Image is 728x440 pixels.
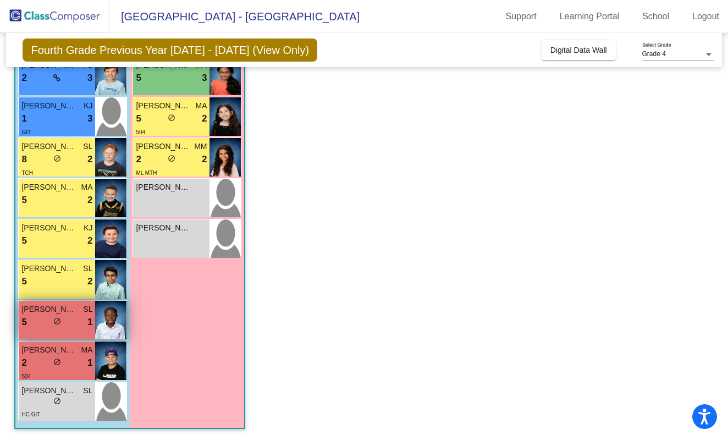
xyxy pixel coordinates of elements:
[497,8,545,25] a: Support
[53,155,61,162] span: do_not_disturb_alt
[21,373,31,380] span: 504
[87,315,92,329] span: 1
[53,317,61,325] span: do_not_disturb_alt
[542,40,616,60] button: Digital Data Wall
[21,100,76,112] span: [PERSON_NAME]
[21,152,26,167] span: 8
[136,170,157,176] span: ML MTH
[202,152,207,167] span: 2
[87,234,92,248] span: 2
[87,152,92,167] span: 2
[21,263,76,274] span: [PERSON_NAME]
[21,170,33,176] span: TCH
[83,263,92,274] span: SL
[21,385,76,397] span: [PERSON_NAME]
[21,411,40,417] span: HC GIT
[21,356,26,370] span: 2
[81,182,92,193] span: MA
[84,100,92,112] span: KJ
[53,397,61,405] span: do_not_disturb_alt
[136,112,141,126] span: 5
[136,222,191,234] span: [PERSON_NAME] DAILY
[83,141,92,152] span: SL
[84,222,92,234] span: KJ
[202,112,207,126] span: 2
[136,182,191,193] span: [PERSON_NAME]
[551,8,628,25] a: Learning Portal
[136,141,191,152] span: [PERSON_NAME]
[23,38,317,62] span: Fourth Grade Previous Year [DATE] - [DATE] (View Only)
[21,141,76,152] span: [PERSON_NAME]
[81,344,92,356] span: MA
[136,100,191,112] span: [PERSON_NAME]
[87,274,92,289] span: 2
[168,114,175,122] span: do_not_disturb_alt
[136,152,141,167] span: 2
[87,193,92,207] span: 2
[87,112,92,126] span: 3
[195,100,207,112] span: MA
[136,129,145,135] span: 504
[83,304,92,315] span: SL
[87,356,92,370] span: 1
[21,315,26,329] span: 5
[21,234,26,248] span: 5
[642,50,666,58] span: Grade 4
[633,8,678,25] a: School
[21,274,26,289] span: 5
[550,46,607,54] span: Digital Data Wall
[202,71,207,85] span: 3
[194,141,207,152] span: MM
[21,222,76,234] span: [PERSON_NAME]
[168,155,175,162] span: do_not_disturb_alt
[21,182,76,193] span: [PERSON_NAME]
[21,193,26,207] span: 5
[683,8,728,25] a: Logout
[21,129,31,135] span: GIT
[21,304,76,315] span: [PERSON_NAME]
[21,112,26,126] span: 1
[87,71,92,85] span: 3
[21,344,76,356] span: [PERSON_NAME]
[136,71,141,85] span: 5
[83,385,92,397] span: SL
[53,358,61,366] span: do_not_disturb_alt
[110,8,360,25] span: [GEOGRAPHIC_DATA] - [GEOGRAPHIC_DATA]
[21,71,26,85] span: 2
